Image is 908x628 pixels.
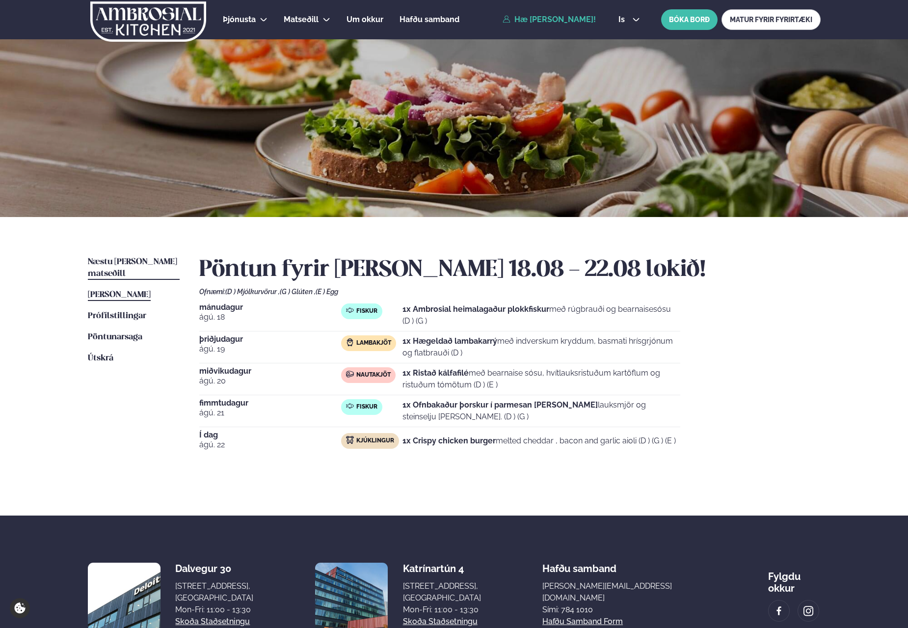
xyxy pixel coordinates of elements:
strong: 1x Ambrosial heimalagaður plokkfiskur [402,304,549,314]
span: Fiskur [356,403,377,411]
span: þriðjudagur [199,335,341,343]
span: miðvikudagur [199,367,341,375]
a: Prófílstillingar [88,310,146,322]
span: Prófílstillingar [88,312,146,320]
p: með indverskum kryddum, basmati hrísgrjónum og flatbrauði (D ) [402,335,680,359]
p: með bearnaise sósu, hvítlauksristuðum kartöflum og ristuðum tómötum (D ) (E ) [402,367,680,391]
a: Hafðu samband form [542,616,623,628]
button: BÓKA BORÐ [661,9,718,30]
span: is [618,16,628,24]
div: Mon-Fri: 11:00 - 13:30 [403,604,481,616]
a: Þjónusta [223,14,256,26]
span: Kjúklingur [356,437,394,445]
strong: 1x Ristað kálfafilé [402,368,469,378]
div: Dalvegur 30 [175,563,253,574]
span: ágú. 22 [199,439,341,451]
img: Lamb.svg [346,338,354,346]
span: Þjónusta [223,15,256,24]
a: Matseðill [284,14,319,26]
h2: Pöntun fyrir [PERSON_NAME] 18.08 - 22.08 lokið! [199,256,821,284]
strong: 1x Hægeldað lambakarrý [402,336,497,346]
span: Lambakjöt [356,339,391,347]
a: Skoða staðsetningu [403,616,478,628]
a: Hæ [PERSON_NAME]! [503,15,596,24]
a: Hafðu samband [400,14,459,26]
strong: 1x Crispy chicken burger [402,436,496,445]
span: (E ) Egg [316,288,338,296]
a: MATUR FYRIR FYRIRTÆKI [721,9,821,30]
span: Hafðu samband [542,555,616,574]
p: lauksmjör og steinselju [PERSON_NAME]. (D ) (G ) [402,399,680,423]
span: [PERSON_NAME] [88,291,151,299]
span: Næstu [PERSON_NAME] matseðill [88,258,177,278]
span: (G ) Glúten , [280,288,316,296]
span: Pöntunarsaga [88,333,142,341]
img: chicken.svg [346,436,354,444]
span: Í dag [199,431,341,439]
a: image alt [769,601,789,621]
span: ágú. 18 [199,311,341,323]
p: melted cheddar , bacon and garlic aioli (D ) (G ) (E ) [402,435,676,447]
span: Um okkur [347,15,383,24]
span: Útskrá [88,354,113,362]
button: is [611,16,647,24]
a: Útskrá [88,353,113,364]
img: image alt [803,605,814,617]
a: Pöntunarsaga [88,331,142,343]
span: Hafðu samband [400,15,459,24]
a: Skoða staðsetningu [175,616,250,628]
span: ágú. 21 [199,407,341,419]
span: mánudagur [199,303,341,311]
a: Um okkur [347,14,383,26]
a: Cookie settings [10,598,30,618]
div: [STREET_ADDRESS], [GEOGRAPHIC_DATA] [175,580,253,604]
a: Næstu [PERSON_NAME] matseðill [88,256,180,280]
div: Ofnæmi: [199,288,821,296]
img: logo [90,1,207,42]
a: image alt [798,601,819,621]
span: fimmtudagur [199,399,341,407]
span: ágú. 19 [199,343,341,355]
img: image alt [774,605,784,617]
p: með rúgbrauði og bearnaisesósu (D ) (G ) [402,303,680,327]
div: [STREET_ADDRESS], [GEOGRAPHIC_DATA] [403,580,481,604]
img: fish.svg [346,402,354,410]
a: [PERSON_NAME] [88,289,151,301]
img: beef.svg [346,370,354,378]
img: fish.svg [346,306,354,314]
strong: 1x Ofnbakaður þorskur í parmesan [PERSON_NAME] [402,400,598,410]
div: Mon-Fri: 11:00 - 13:30 [175,604,253,616]
p: Sími: 784 1010 [542,604,706,616]
span: Nautakjöt [356,371,391,379]
div: Fylgdu okkur [768,563,821,594]
a: [PERSON_NAME][EMAIL_ADDRESS][DOMAIN_NAME] [542,580,706,604]
div: Katrínartún 4 [403,563,481,574]
span: ágú. 20 [199,375,341,387]
span: (D ) Mjólkurvörur , [225,288,280,296]
span: Matseðill [284,15,319,24]
span: Fiskur [356,307,377,315]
